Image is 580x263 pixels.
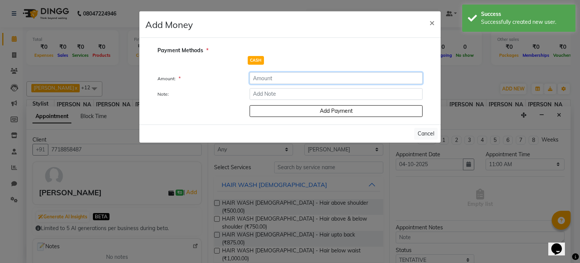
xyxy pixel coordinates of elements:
[423,12,441,33] button: Close
[250,72,423,84] input: Amount
[145,18,193,31] h4: Add Money
[481,18,570,26] div: Successfully created new user.
[481,10,570,18] div: Success
[157,47,208,54] span: Payment Methods
[248,56,264,65] span: CASH
[414,128,438,140] button: Cancel
[429,17,435,28] span: ×
[152,91,244,98] label: Note:
[548,233,572,255] iframe: chat widget
[152,75,244,82] label: Amount:
[250,88,423,100] input: Add Note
